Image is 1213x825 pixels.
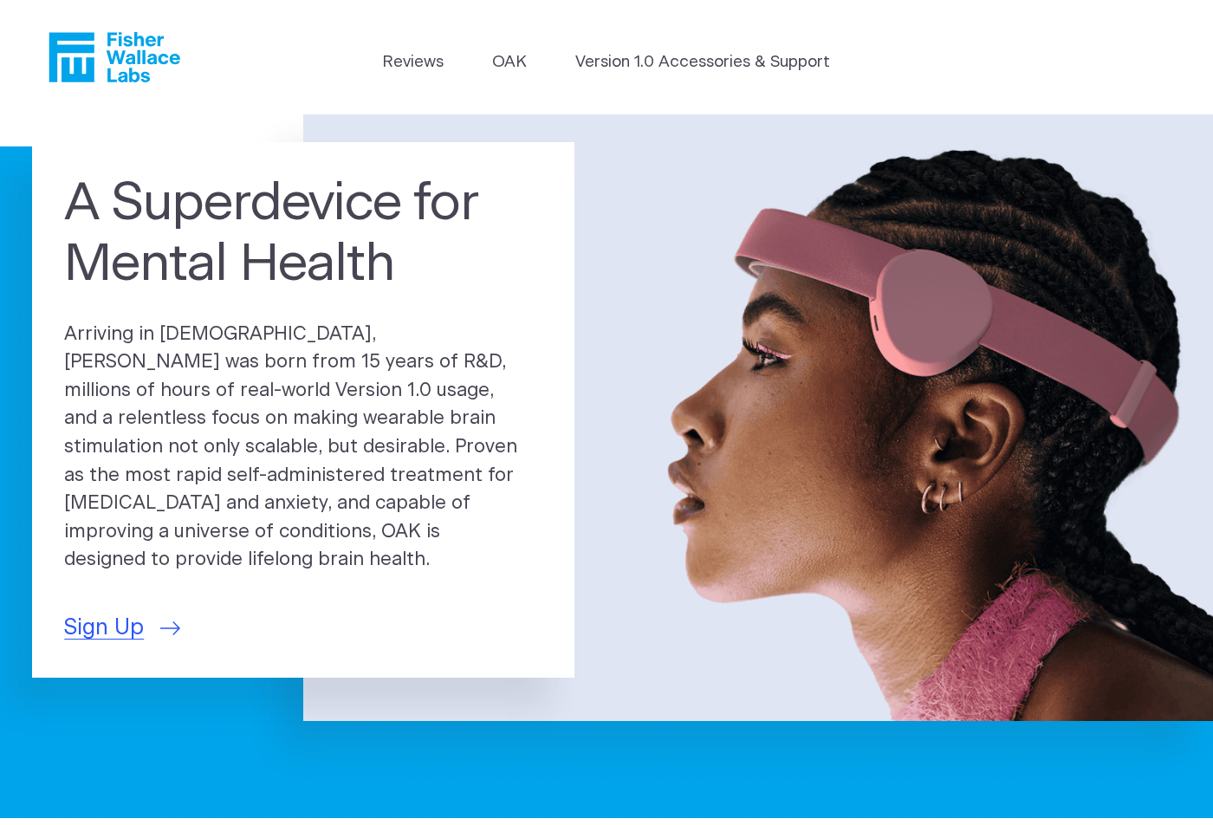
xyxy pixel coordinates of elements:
[49,32,180,82] a: Fisher Wallace
[64,321,542,575] p: Arriving in [DEMOGRAPHIC_DATA], [PERSON_NAME] was born from 15 years of R&D, millions of hours of...
[64,174,542,295] h1: A Superdevice for Mental Health
[64,612,180,645] a: Sign Up
[382,50,444,75] a: Reviews
[64,612,144,645] span: Sign Up
[492,50,527,75] a: OAK
[575,50,830,75] a: Version 1.0 Accessories & Support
